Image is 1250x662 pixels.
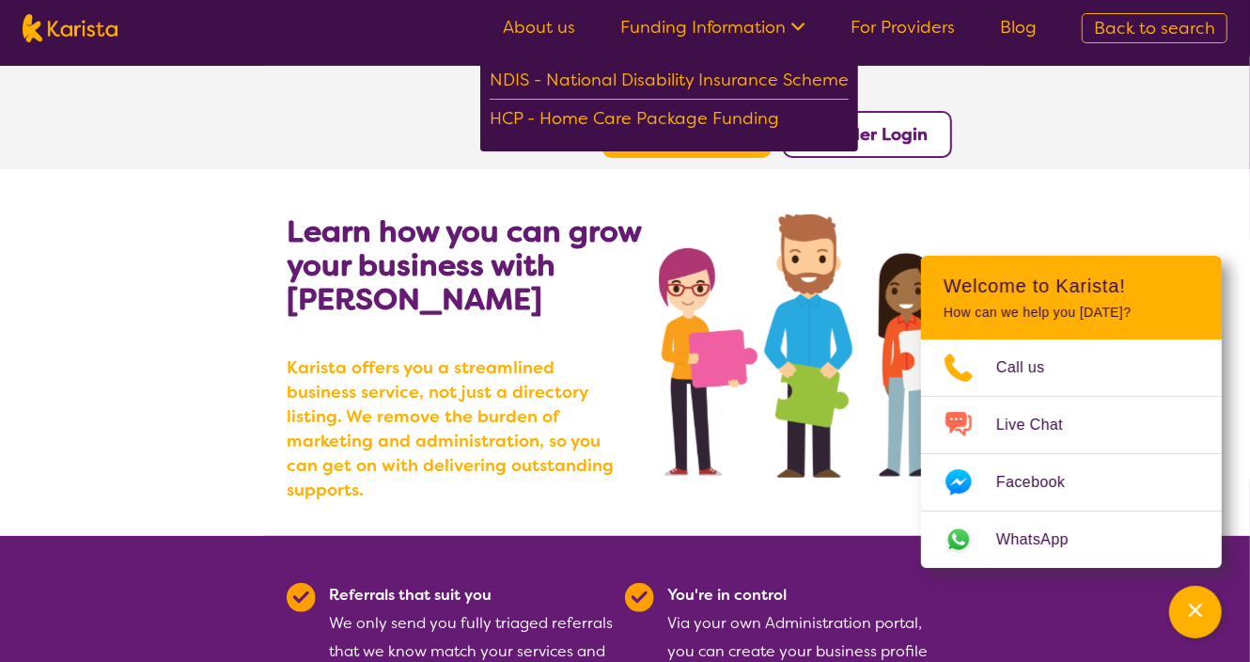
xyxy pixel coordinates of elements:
a: Web link opens in a new tab. [921,512,1222,568]
a: For Providers [851,16,955,39]
b: Referrals that suit you [329,585,492,605]
img: Tick [625,583,654,612]
button: Provider Login [783,111,952,158]
span: Live Chat [996,411,1086,439]
a: Provider Login [807,123,928,146]
b: Learn how you can grow your business with [PERSON_NAME] [287,212,641,319]
span: Facebook [996,468,1087,496]
div: Channel Menu [921,256,1222,568]
img: grow your business with Karista [659,214,963,478]
ul: Choose channel [921,339,1222,568]
div: NDIS - National Disability Insurance Scheme [490,66,849,100]
span: Call us [996,354,1068,382]
img: Karista logo [23,14,117,42]
button: Channel Menu [1169,586,1222,638]
span: Back to search [1094,17,1215,39]
b: Karista offers you a streamlined business service, not just a directory listing. We remove the bu... [287,355,625,502]
span: WhatsApp [996,526,1091,554]
p: How can we help you [DATE]? [944,305,1199,321]
h2: Welcome to Karista! [944,275,1199,297]
a: Blog [1000,16,1037,39]
img: Tick [287,583,316,612]
a: About us [503,16,575,39]
a: Funding Information [620,16,805,39]
a: Back to search [1082,13,1227,43]
div: HCP - Home Care Package Funding [490,104,849,137]
b: You're in control [667,585,787,605]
